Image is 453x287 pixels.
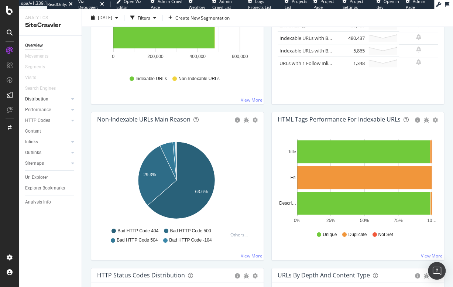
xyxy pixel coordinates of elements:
button: [DATE] [88,12,121,24]
a: Url Explorer [25,174,76,181]
a: Overview [25,42,76,49]
a: View More [421,253,443,259]
a: Content [25,127,76,135]
a: Explorer Bookmarks [25,184,76,192]
div: HTTP Status Codes Distribution [97,271,185,279]
div: Open Intercom Messenger [428,262,446,280]
div: circle-info [235,273,240,279]
div: ReadOnly: [47,1,67,7]
span: Unique [323,232,337,238]
text: Descri… [279,201,296,206]
div: Filters [138,14,150,21]
div: Distribution [25,95,48,103]
div: bell-plus [416,59,421,65]
div: Outlinks [25,149,41,157]
div: Others... [230,232,251,238]
a: Performance [25,106,69,114]
div: circle-info [415,117,420,123]
div: HTTP Codes [25,117,50,124]
a: Indexable URLs with Bad H1 [279,35,341,41]
text: H1 [290,175,296,180]
div: circle-info [235,117,240,123]
div: Segments [25,63,45,71]
div: Movements [25,52,48,60]
a: HTTP Codes [25,117,69,124]
span: Non-Indexable URLs [178,76,219,82]
div: gear [433,117,438,123]
svg: A chart. [97,139,256,225]
text: 75% [394,218,402,223]
text: 0% [294,218,300,223]
td: 1,348 [337,57,367,69]
a: Distribution [25,95,69,103]
span: Bad HTTP Code 404 [117,228,158,234]
div: bug [424,117,429,123]
div: circle-info [415,273,420,279]
a: 2xx URLs [279,22,299,29]
a: Movements [25,52,56,60]
span: Bad HTTP Code -104 [169,237,212,243]
text: 10… [427,218,436,223]
div: gear [253,117,258,123]
div: Inlinks [25,138,38,146]
a: Visits [25,74,44,82]
div: Non-Indexable URLs Main Reason [97,116,191,123]
div: gear [253,273,258,279]
div: HTML Tags Performance for Indexable URLs [278,116,401,123]
text: Title [288,149,296,154]
div: bell-plus [416,34,421,40]
div: Search Engines [25,85,56,92]
div: bug [244,117,249,123]
div: Url Explorer [25,174,48,181]
button: Filters [127,12,159,24]
div: bug [244,273,249,279]
a: View More [241,97,262,103]
text: 0 [112,54,114,59]
svg: A chart. [278,139,436,225]
div: bell-plus [416,47,421,52]
span: Duplicate [348,232,367,238]
div: URLs by Depth and Content Type [278,271,370,279]
a: Indexable URLs with Bad Description [279,47,360,54]
span: Bad HTTP Code 504 [117,237,158,243]
a: Outlinks [25,149,69,157]
text: 29.3% [143,172,156,177]
div: Content [25,127,41,135]
span: Webflow [189,4,205,10]
a: Segments [25,63,52,71]
text: 200,000 [147,54,164,59]
div: SiteCrawler [25,21,76,30]
span: 2025 Oct. 10th [98,14,112,21]
a: Inlinks [25,138,69,146]
div: Overview [25,42,43,49]
td: 5,865 [337,44,367,57]
div: bug [424,273,429,279]
a: URLs with 1 Follow Inlink [279,60,334,66]
span: Create New Segmentation [175,14,230,21]
button: Create New Segmentation [165,12,233,24]
text: 25% [326,218,335,223]
div: Analytics [25,15,76,21]
td: 480,437 [337,32,367,44]
div: Sitemaps [25,160,44,167]
div: Explorer Bookmarks [25,184,65,192]
div: Analysis Info [25,198,51,206]
span: Bad HTTP Code 500 [170,228,211,234]
span: Indexable URLs [135,76,167,82]
div: Performance [25,106,51,114]
text: 600,000 [232,54,248,59]
text: 63.6% [195,189,207,194]
span: Not Set [378,232,393,238]
a: Analysis Info [25,198,76,206]
text: 50% [360,218,368,223]
a: Search Engines [25,85,63,92]
a: View More [241,253,262,259]
text: 400,000 [189,54,206,59]
a: Sitemaps [25,160,69,167]
div: Visits [25,74,36,82]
